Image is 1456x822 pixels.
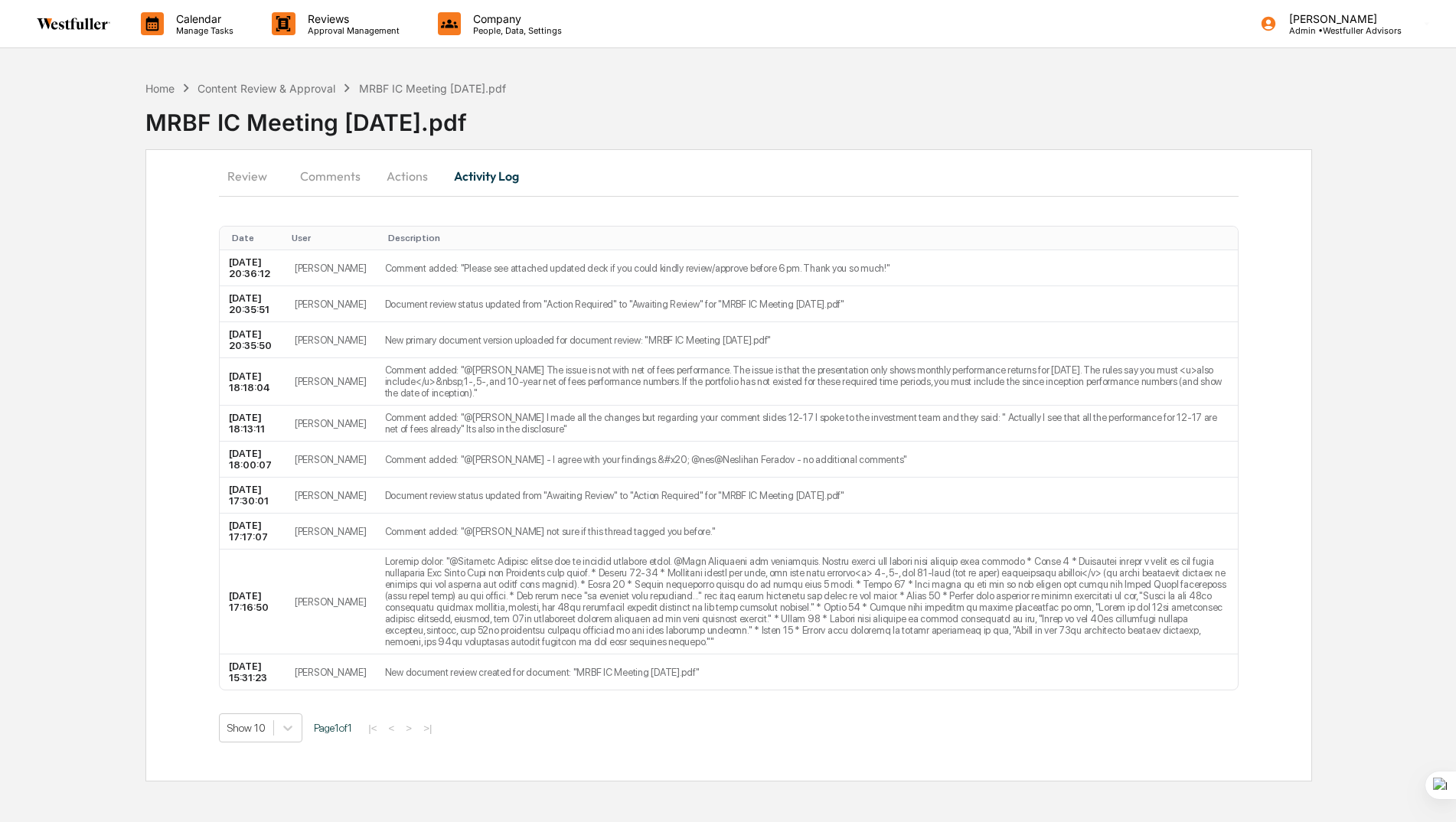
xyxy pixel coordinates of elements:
[286,478,376,514] td: [PERSON_NAME]
[219,158,1238,194] div: secondary tabs example
[419,722,436,735] button: >|
[220,514,286,550] td: [DATE] 17:17:07
[220,406,286,442] td: [DATE] 18:13:11
[376,322,1238,358] td: New primary document version uploaded for document review: "MRBF IC Meeting [DATE].pdf"
[376,442,1238,478] td: Comment added: "@[PERSON_NAME] - I agree with your findings.&#x20; @nes@Neslihan Feradov - no add...
[388,233,1232,243] div: Toggle SortBy
[1277,12,1402,25] p: [PERSON_NAME]
[220,286,286,322] td: [DATE] 20:35:51
[286,406,376,442] td: [PERSON_NAME]
[286,286,376,322] td: [PERSON_NAME]
[376,358,1238,406] td: Comment added: "@[PERSON_NAME] The issue is not with net of fees performance. The issue is that t...
[295,12,407,25] p: Reviews
[286,322,376,358] td: [PERSON_NAME]
[286,358,376,406] td: [PERSON_NAME]
[292,233,370,243] div: Toggle SortBy
[219,158,288,194] button: Review
[220,550,286,654] td: [DATE] 17:16:50
[364,722,381,735] button: |<
[376,550,1238,654] td: Loremip dolor: "@Sitametc Adipisc elitse doe te incidid utlabore etdol. @Magn Aliquaeni adm venia...
[373,158,442,194] button: Actions
[286,514,376,550] td: [PERSON_NAME]
[376,514,1238,550] td: Comment added: "@[PERSON_NAME] not sure if this thread tagged you before.​"
[286,442,376,478] td: [PERSON_NAME]
[359,82,506,95] div: MRBF IC Meeting [DATE].pdf
[220,654,286,690] td: [DATE] 15:31:23
[288,158,373,194] button: Comments
[198,82,335,95] div: Content Review & Approval
[376,406,1238,442] td: Comment added: "@[PERSON_NAME] I made all the changes but regarding your comment slides 12-17 I s...
[286,654,376,690] td: [PERSON_NAME]
[286,550,376,654] td: [PERSON_NAME]
[220,358,286,406] td: [DATE] 18:18:04
[376,478,1238,514] td: Document review status updated from "Awaiting Review" to "Action Required" for "MRBF IC Meeting [...
[1407,771,1448,813] iframe: Open customer support
[145,82,175,95] div: Home
[145,96,1456,136] div: MRBF IC Meeting [DATE].pdf
[442,158,531,194] button: Activity Log
[401,722,416,735] button: >
[376,286,1238,322] td: Document review status updated from "Action Required" to "Awaiting Review" for "MRBF IC Meeting [...
[286,250,376,286] td: [PERSON_NAME]
[376,654,1238,690] td: New document review created for document: "MRBF IC Meeting [DATE].pdf"
[232,233,279,243] div: Toggle SortBy
[295,25,407,36] p: Approval Management
[220,250,286,286] td: [DATE] 20:36:12
[220,478,286,514] td: [DATE] 17:30:01
[314,722,352,734] span: Page 1 of 1
[1277,25,1402,36] p: Admin • Westfuller Advisors
[461,25,570,36] p: People, Data, Settings
[164,12,241,25] p: Calendar
[37,18,110,30] img: logo
[220,442,286,478] td: [DATE] 18:00:07
[384,722,400,735] button: <
[461,12,570,25] p: Company
[220,322,286,358] td: [DATE] 20:35:50
[376,250,1238,286] td: Comment added: "​Please see attached updated deck if you could kindly review/approve before 6 pm....
[164,25,241,36] p: Manage Tasks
